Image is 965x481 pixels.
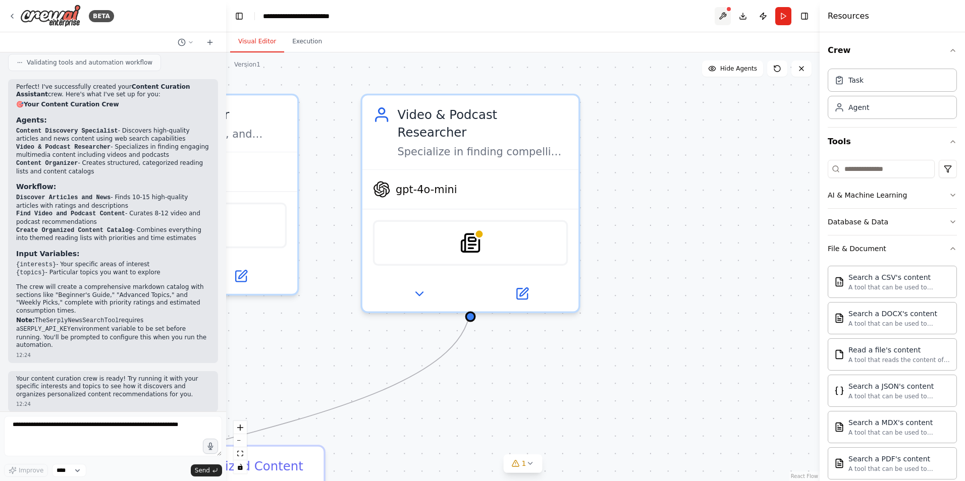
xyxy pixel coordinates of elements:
img: PDFSearchTool [834,458,844,468]
div: A tool that can be used to semantic search a query from a PDF's content. [848,465,950,473]
img: CSVSearchTool [834,277,844,287]
button: Hide left sidebar [232,9,246,23]
div: A tool that can be used to semantic search a query from a DOCX's content. [848,320,950,328]
img: Logo [20,5,81,27]
button: Crew [828,36,957,65]
li: - Particular topics you want to explore [16,269,210,277]
div: Video & Podcast ResearcherSpecialize in finding compelling video content and podcasts related to ... [360,94,580,313]
li: - Your specific areas of interest [16,261,210,269]
span: gpt-4o-mini [396,183,457,197]
button: Database & Data [828,209,957,235]
button: Click to speak your automation idea [203,439,218,454]
code: SERPLY_API_KEY [20,326,71,333]
a: React Flow attribution [791,473,818,479]
div: AI & Machine Learning [828,190,907,200]
div: Specialize in finding compelling video content and podcasts related to {interests} and {topics}, ... [398,145,568,159]
code: Content Organizer [16,160,78,167]
div: A tool that reads the content of a file. To use this tool, provide a 'file_path' parameter with t... [848,356,950,364]
strong: Input Variables: [16,250,80,258]
li: - Curates 8-12 video and podcast recommendations [16,210,210,226]
img: SerplyNewsSearchTool [460,232,481,254]
button: Execution [284,31,330,52]
div: Content OrganizerOrganize, categorize, and create structured reading lists from discovered conten... [79,94,299,295]
h2: 🎯 [16,101,210,109]
button: File & Document [828,235,957,262]
button: Tools [828,128,957,156]
div: Database & Data [828,217,888,227]
div: A tool that can be used to semantic search a query from a MDX's content. [848,429,950,437]
div: Search a MDX's content [848,417,950,428]
p: The requires a environment variable to be set before running. You'll be prompted to configure thi... [16,317,210,349]
code: Video & Podcast Researcher [16,144,111,151]
div: Agent [848,102,869,112]
nav: breadcrumb [263,11,353,21]
button: fit view [234,447,247,460]
img: DOCXSearchTool [834,313,844,323]
button: Switch to previous chat [174,36,198,48]
span: Improve [19,466,43,474]
button: Improve [4,464,48,477]
div: 12:24 [16,351,210,359]
div: Search a PDF's content [848,454,950,464]
div: Version 1 [234,61,260,69]
li: - Creates structured, categorized reading lists and content catalogs [16,159,210,175]
strong: Note: [16,317,35,324]
code: Find Video and Podcast Content [16,210,125,217]
div: Read a file's content [848,345,950,355]
img: FileReadTool [834,349,844,359]
li: - Specializes in finding engaging multimedia content including videos and podcasts [16,143,210,159]
li: - Combines everything into themed reading lists with priorities and time estimates [16,226,210,243]
button: zoom in [234,421,247,434]
strong: Workflow: [16,183,56,191]
code: {topics} [16,269,45,276]
div: A tool that can be used to semantic search a query from a JSON's content. [848,392,950,400]
div: BETA [89,10,114,22]
code: SerplyNewsSearchTool [46,317,119,324]
div: File & Document [828,244,886,254]
button: Hide Agents [702,61,763,77]
strong: Agents: [16,116,47,124]
span: 1 [522,458,526,468]
span: Send [195,466,210,474]
div: Content Organizer [116,106,287,124]
button: AI & Machine Learning [828,182,957,208]
code: Discover Articles and News [16,194,111,201]
strong: Content Curation Assistant [16,83,190,98]
div: Video & Podcast Researcher [398,106,568,141]
button: toggle interactivity [234,460,247,473]
div: Crew [828,65,957,127]
p: Your content curation crew is ready! Try running it with your specific interests and topics to se... [16,375,210,399]
button: Open in side panel [472,283,572,305]
div: Search a DOCX's content [848,309,950,319]
code: Create Organized Content Catalog [16,227,132,234]
div: Task [848,75,864,85]
button: Visual Editor [230,31,284,52]
button: zoom out [234,434,247,447]
button: Send [191,464,222,476]
div: 12:24 [16,400,210,408]
div: Organize, categorize, and create structured reading lists from discovered content related to {int... [116,127,287,141]
button: Hide right sidebar [797,9,812,23]
div: Search a CSV's content [848,272,950,282]
div: React Flow controls [234,421,247,473]
button: Open in side panel [191,266,290,287]
button: 1 [504,454,543,473]
div: A tool that can be used to semantic search a query from a CSV's content. [848,283,950,291]
p: The crew will create a comprehensive markdown catalog with sections like "Beginner's Guide," "Adv... [16,283,210,315]
img: MDXSearchTool [834,422,844,432]
p: Perfect! I've successfully created your crew. Here's what I've set up for you: [16,83,210,99]
strong: Your Content Curation Crew [24,101,119,108]
h4: Resources [828,10,869,22]
img: JSONSearchTool [834,386,844,396]
code: {interests} [16,261,56,268]
li: - Finds 10-15 high-quality articles with ratings and descriptions [16,194,210,210]
button: Start a new chat [202,36,218,48]
div: Search a JSON's content [848,381,950,391]
code: Content Discovery Specialist [16,128,118,135]
li: - Discovers high-quality articles and news content using web search capabilities [16,127,210,143]
span: Validating tools and automation workflow [27,58,152,67]
span: Hide Agents [720,65,757,73]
